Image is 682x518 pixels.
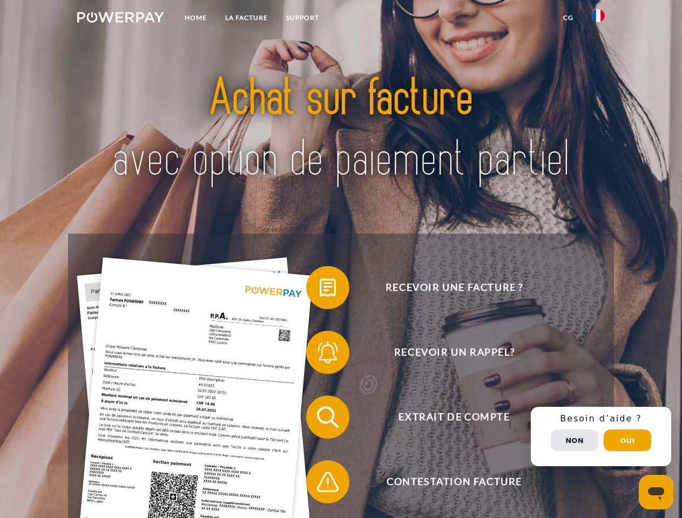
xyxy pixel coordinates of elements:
span: Extrait de compte [322,396,586,439]
button: Recevoir un rappel? [306,331,587,374]
a: CG [554,8,583,28]
a: Support [277,8,328,28]
button: Non [551,430,598,451]
a: Home [175,8,216,28]
img: qb_bell.svg [314,339,341,366]
img: qb_bill.svg [314,274,341,301]
button: Contestation Facture [306,460,587,503]
button: Recevoir une facture ? [306,266,587,309]
a: LA FACTURE [216,8,277,28]
button: Extrait de compte [306,396,587,439]
img: fr [592,9,605,22]
h3: Besoin d’aide ? [537,413,665,424]
img: qb_warning.svg [314,468,341,495]
span: Recevoir une facture ? [322,266,586,309]
span: Recevoir un rappel? [322,331,586,374]
img: logo-powerpay-white.svg [77,12,164,23]
span: Contestation Facture [322,460,586,503]
button: Oui [604,430,651,451]
img: qb_search.svg [314,404,341,431]
iframe: Bouton de lancement de la fenêtre de messagerie [639,475,673,509]
div: Schnellhilfe [531,407,671,466]
img: title-powerpay_fr.svg [103,52,579,207]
